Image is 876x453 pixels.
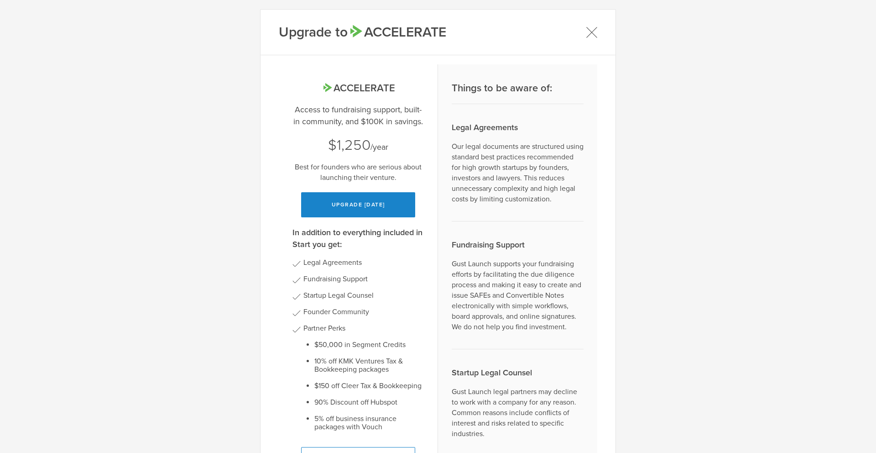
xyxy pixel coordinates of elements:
[348,24,446,41] span: Accelerate
[314,382,424,390] li: $150 off Cleer Tax & Bookkeeping
[303,291,424,300] li: Startup Legal Counsel
[303,275,424,283] li: Fundraising Support
[452,82,584,95] h2: Things to be aware of:
[303,324,424,431] li: Partner Perks
[314,357,424,374] li: 10% off KMK Ventures Tax & Bookkeeping packages
[314,398,424,406] li: 90% Discount off Hubspot
[321,82,395,94] span: Accelerate
[303,258,424,267] li: Legal Agreements
[452,259,584,332] p: Gust Launch supports your fundraising efforts by facilitating the due diligence process and makin...
[292,136,424,155] div: /year
[301,192,415,217] button: Upgrade [DATE]
[830,409,876,453] iframe: Chat Widget
[452,239,584,251] h3: Fundraising Support
[314,341,424,349] li: $50,000 in Segment Credits
[279,23,446,42] h1: Upgrade to
[292,162,424,183] p: Best for founders who are serious about launching their venture.
[452,121,584,133] h3: Legal Agreements
[328,137,370,154] span: $1,250
[303,308,424,316] li: Founder Community
[314,415,424,431] li: 5% off business insurance packages with Vouch
[452,367,584,379] h3: Startup Legal Counsel
[292,104,424,127] p: Access to fundraising support, built-in community, and $100K in savings.
[292,226,424,250] h3: In addition to everything included in Start you get:
[452,387,584,439] p: Gust Launch legal partners may decline to work with a company for any reason. Common reasons incl...
[452,142,584,205] p: Our legal documents are structured using standard best practices recommended for high growth star...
